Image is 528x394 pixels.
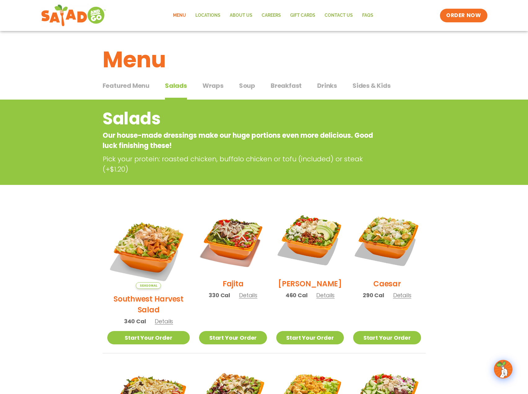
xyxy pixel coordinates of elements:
h2: [PERSON_NAME] [278,278,342,289]
span: ORDER NOW [446,12,481,19]
a: Locations [191,8,225,23]
span: Wraps [202,81,224,90]
span: Details [155,317,173,325]
h2: Fajita [223,278,244,289]
h2: Caesar [373,278,401,289]
span: Seasonal [136,282,161,289]
a: About Us [225,8,257,23]
a: GIFT CARDS [286,8,320,23]
a: Start Your Order [199,331,267,344]
img: wpChatIcon [495,360,512,378]
img: Product photo for Fajita Salad [199,206,267,274]
p: Pick your protein: roasted chicken, buffalo chicken or tofu (included) or steak (+$1.20) [103,154,379,174]
p: Our house-made dressings make our huge portions even more delicious. Good luck finishing these! [103,130,376,151]
a: Menu [168,8,191,23]
span: 460 Cal [286,291,308,299]
h2: Salads [103,106,376,131]
h2: Southwest Harvest Salad [107,293,190,315]
a: ORDER NOW [440,9,487,22]
span: Details [239,291,257,299]
a: Careers [257,8,286,23]
span: Sides & Kids [353,81,391,90]
a: Start Your Order [353,331,421,344]
div: Tabbed content [103,79,426,100]
span: Details [316,291,335,299]
span: Soup [239,81,255,90]
img: Product photo for Caesar Salad [353,206,421,274]
span: 340 Cal [124,317,146,325]
span: Breakfast [271,81,302,90]
a: Start Your Order [107,331,190,344]
span: Drinks [317,81,337,90]
span: Salads [165,81,187,90]
a: Contact Us [320,8,357,23]
img: new-SAG-logo-768×292 [41,3,106,28]
a: FAQs [357,8,378,23]
span: 330 Cal [209,291,230,299]
img: Product photo for Cobb Salad [276,206,344,274]
h1: Menu [103,43,426,76]
span: 290 Cal [363,291,384,299]
nav: Menu [168,8,378,23]
span: Details [393,291,411,299]
a: Start Your Order [276,331,344,344]
img: Product photo for Southwest Harvest Salad [107,206,190,289]
span: Featured Menu [103,81,149,90]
